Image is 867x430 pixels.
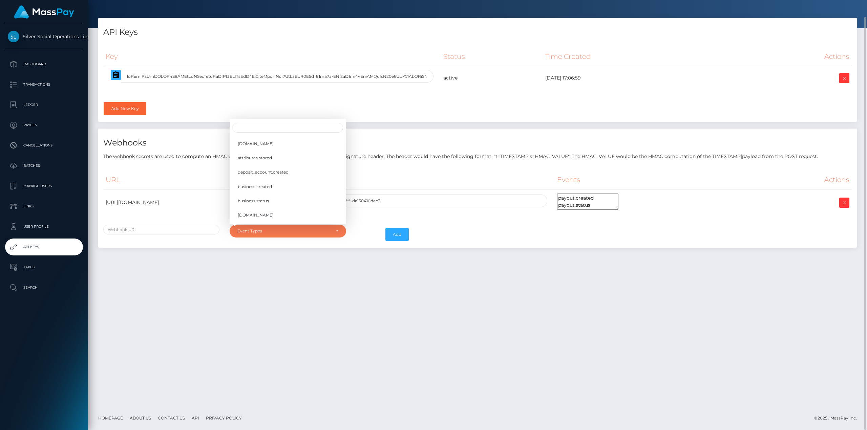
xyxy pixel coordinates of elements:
p: Manage Users [8,181,80,191]
span: Silver Social Operations Limited [5,33,83,40]
a: Homepage [96,413,126,423]
p: Links [8,201,80,211]
div: © 2025 , MassPay Inc. [814,414,862,422]
a: Links [5,198,83,215]
span: [DOMAIN_NAME] [238,141,274,147]
img: Silver Social Operations Limited [8,31,19,42]
td: [DATE] 17:06:59 [543,66,737,90]
th: Status [441,47,543,66]
a: Cancellations [5,137,83,154]
a: User Profile [5,218,83,235]
a: Privacy Policy [203,413,245,423]
a: Add New Key [104,102,146,115]
a: API Keys [5,239,83,255]
p: Transactions [8,80,80,90]
th: URL [103,171,283,189]
div: Event Types [237,228,330,234]
span: attributes.stored [238,155,272,161]
a: API [189,413,202,423]
button: Event Types [230,225,346,237]
p: Batches [8,161,80,171]
p: Cancellations [8,140,80,151]
input: Webhook URL [103,225,219,234]
p: Taxes [8,262,80,272]
p: Ledger [8,100,80,110]
p: API Keys [8,242,80,252]
textarea: payout.created payout.status [557,194,618,210]
th: Actions [737,47,852,66]
p: User Profile [8,222,80,232]
span: [DOMAIN_NAME] [238,212,274,218]
h4: API Keys [103,26,852,38]
span: deposit_account.created [238,169,289,175]
a: Payees [5,117,83,134]
a: About Us [127,413,154,423]
a: Batches [5,157,83,174]
th: Actions [759,171,852,189]
th: Secret [283,171,555,189]
a: Ledger [5,96,83,113]
a: Contact Us [155,413,188,423]
input: Search [232,123,343,133]
th: Key [103,47,441,66]
td: [URL][DOMAIN_NAME] [103,189,283,216]
p: Payees [8,120,80,130]
span: business.created [238,183,272,189]
a: Dashboard [5,56,83,73]
a: Taxes [5,259,83,276]
span: business.status [238,198,269,204]
td: active [441,66,543,90]
p: The webhook secrets are used to compute an HMAC SHA 512 value which is passed in the X-MassPay-Si... [103,153,852,160]
h4: Webhooks [103,137,852,149]
img: MassPay Logo [14,5,74,19]
p: Dashboard [8,59,80,69]
th: Events [555,171,759,189]
th: Time Created [543,47,737,66]
p: Search [8,282,80,293]
a: Manage Users [5,178,83,195]
a: Search [5,279,83,296]
a: Transactions [5,76,83,93]
button: Add [385,228,409,241]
